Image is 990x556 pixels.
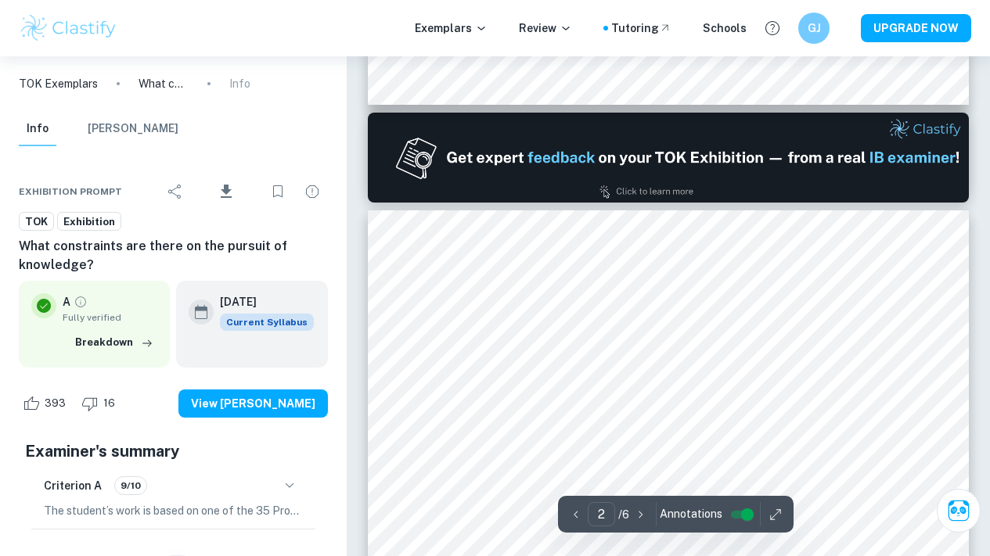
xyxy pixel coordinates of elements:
a: TOK Exemplars [19,75,98,92]
span: Exhibition Prompt [19,185,122,199]
img: Ad [368,113,969,203]
button: View [PERSON_NAME] [178,389,328,418]
a: Schools [703,20,747,37]
div: Bookmark [262,176,293,207]
h6: [DATE] [220,293,301,310]
button: Ask Clai [937,489,981,533]
span: Fully verified [63,310,157,325]
div: This exemplar is based on the current syllabus. Feel free to refer to it for inspiration/ideas wh... [220,314,314,331]
button: [PERSON_NAME] [88,112,178,146]
p: Exemplars [415,20,488,37]
span: Exhibition [58,214,121,230]
span: 9/10 [115,479,146,493]
a: TOK [19,212,54,231]
p: What constraints are there on the pursuit of knowledge? [139,75,189,92]
div: Dislike [77,391,124,416]
a: Exhibition [57,212,121,231]
div: Like [19,391,74,416]
span: Current Syllabus [220,314,314,331]
span: 16 [95,396,124,411]
button: GJ [798,13,830,44]
button: Help and Feedback [759,15,786,41]
a: Tutoring [611,20,671,37]
button: Breakdown [71,331,157,354]
div: Report issue [297,176,328,207]
h6: GJ [805,20,823,37]
img: Clastify logo [19,13,118,44]
a: Grade fully verified [74,295,88,309]
p: / 6 [618,506,629,523]
button: Info [19,112,56,146]
h5: Examiner's summary [25,439,322,463]
p: A [63,293,70,310]
span: Annotations [660,506,722,522]
h6: Criterion A [44,477,102,494]
div: Download [194,171,259,212]
p: Info [229,75,250,92]
p: Review [519,20,572,37]
h6: What constraints are there on the pursuit of knowledge? [19,237,328,274]
button: UPGRADE NOW [861,14,971,42]
div: Share [160,176,191,207]
span: TOK [20,214,53,230]
p: The student’s work is based on one of the 35 Prompts released by the IBO for the examination sess... [44,502,303,519]
span: 393 [36,396,74,411]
